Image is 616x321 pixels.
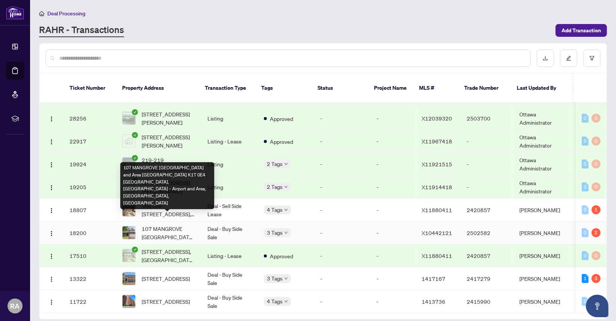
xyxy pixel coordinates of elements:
[314,107,371,130] td: -
[123,295,135,308] img: thumbnail-img
[48,253,54,259] img: Logo
[371,267,416,290] td: -
[314,176,371,199] td: -
[142,297,190,306] span: [STREET_ADDRESS]
[371,290,416,313] td: -
[201,130,258,153] td: Listing - Lease
[132,155,138,161] span: check-circle
[142,202,195,218] span: Unit one-[STREET_ADDRESS], [GEOGRAPHIC_DATA] - [GEOGRAPHIC_DATA], [GEOGRAPHIC_DATA] K1S 0W8, [GEO...
[201,244,258,267] td: Listing - Lease
[513,290,570,313] td: [PERSON_NAME]
[255,74,312,103] th: Tags
[64,153,116,176] td: 19924
[120,162,214,209] div: 107 MANGROVE [GEOGRAPHIC_DATA] and Area [GEOGRAPHIC_DATA] K1T 0E4 [GEOGRAPHIC_DATA], [GEOGRAPHIC_...
[47,10,85,17] span: Deal Processing
[461,222,513,244] td: 2502582
[123,203,135,216] img: thumbnail-img
[371,130,416,153] td: -
[592,228,601,237] div: 2
[422,184,452,190] span: X11914418
[142,274,190,283] span: [STREET_ADDRESS]
[48,208,54,214] img: Logo
[201,153,258,176] td: Listing
[422,161,452,167] span: X11921515
[513,199,570,222] td: [PERSON_NAME]
[314,153,371,176] td: -
[45,295,58,307] button: Logo
[592,205,601,214] div: 1
[314,244,371,267] td: -
[142,133,195,149] span: [STREET_ADDRESS][PERSON_NAME]
[267,228,283,237] span: 3 Tags
[116,74,199,103] th: Property Address
[422,298,445,305] span: 1413736
[267,297,283,306] span: 4 Tags
[461,130,513,153] td: -
[543,56,548,61] span: download
[48,116,54,122] img: Logo
[592,251,601,260] div: 0
[312,74,368,103] th: Status
[270,137,293,146] span: Approved
[199,74,255,103] th: Transaction Type
[45,181,58,193] button: Logo
[562,24,601,36] span: Add Transaction
[132,109,138,115] span: check-circle
[592,274,601,283] div: 3
[314,267,371,290] td: -
[422,206,452,213] span: X11880411
[48,276,54,282] img: Logo
[123,135,135,148] img: thumbnail-img
[123,158,135,170] img: thumbnail-img
[582,205,589,214] div: 0
[45,204,58,216] button: Logo
[64,244,116,267] td: 17510
[123,226,135,239] img: thumbnail-img
[64,176,116,199] td: 19205
[64,74,116,103] th: Ticket Number
[45,135,58,147] button: Logo
[513,244,570,267] td: [PERSON_NAME]
[201,267,258,290] td: Deal - Buy Side Sale
[64,130,116,153] td: 22917
[422,115,452,122] span: X12039320
[582,114,589,123] div: 0
[123,272,135,285] img: thumbnail-img
[267,274,283,283] span: 3 Tags
[513,222,570,244] td: [PERSON_NAME]
[368,74,413,103] th: Project Name
[413,74,458,103] th: MLS #
[45,227,58,239] button: Logo
[461,290,513,313] td: 2415990
[555,24,607,37] button: Add Transaction
[371,244,416,267] td: -
[537,50,554,67] button: download
[64,222,116,244] td: 18200
[48,231,54,237] img: Logo
[142,110,195,127] span: [STREET_ADDRESS][PERSON_NAME]
[201,222,258,244] td: Deal - Buy Side Sale
[284,208,288,212] span: down
[267,160,283,168] span: 2 Tags
[11,301,20,311] span: RA
[422,229,452,236] span: X10442121
[560,50,577,67] button: edit
[461,153,513,176] td: -
[314,222,371,244] td: -
[45,158,58,170] button: Logo
[422,138,452,145] span: X11967418
[267,182,283,191] span: 2 Tags
[267,205,283,214] span: 4 Tags
[284,162,288,166] span: down
[142,225,195,241] span: 107 MANGROVE [GEOGRAPHIC_DATA] and Area [GEOGRAPHIC_DATA] K1T 0E4 [GEOGRAPHIC_DATA], [GEOGRAPHIC_...
[48,162,54,168] img: Logo
[142,247,195,264] span: [STREET_ADDRESS], [GEOGRAPHIC_DATA] - [GEOGRAPHIC_DATA], [GEOGRAPHIC_DATA] K1S 0W8, [GEOGRAPHIC_D...
[592,137,601,146] div: 0
[582,160,589,169] div: 0
[461,176,513,199] td: -
[48,185,54,191] img: Logo
[64,267,116,290] td: 13322
[64,290,116,313] td: 11722
[589,56,595,61] span: filter
[422,275,445,282] span: 1417167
